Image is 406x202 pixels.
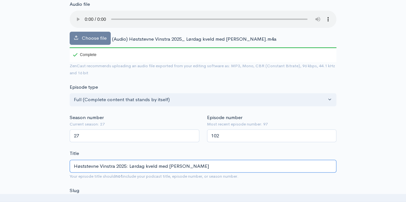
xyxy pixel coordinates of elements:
div: Complete [73,53,96,57]
small: Your episode title should include your podcast title, episode number, or season number. [70,174,238,179]
input: What is the episode's title? [70,160,336,173]
label: Audio file [70,1,90,8]
label: Season number [70,114,104,121]
div: 100% [70,47,336,48]
small: Most recent episode number: 97 [207,121,337,127]
small: ZenCast recommends uploading an audio file exported from your editing software as: MP3, Mono, CBR... [70,63,335,76]
div: Full (Complete content that stands by itself) [74,96,326,103]
strong: not [115,174,123,179]
span: Choose file [82,35,107,41]
label: Title [70,150,79,157]
div: Complete [70,47,98,62]
input: Enter season number for this episode [70,129,199,142]
span: (Audio) Høststevne Vinstra 2025_ Lørdag kveld med [PERSON_NAME].m4a [112,36,276,42]
button: Full (Complete content that stands by itself) [70,93,336,106]
label: Slug [70,187,79,194]
label: Episode type [70,84,98,91]
input: Enter episode number [207,129,337,142]
label: Episode number [207,114,242,121]
small: Current season: 27 [70,121,199,127]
